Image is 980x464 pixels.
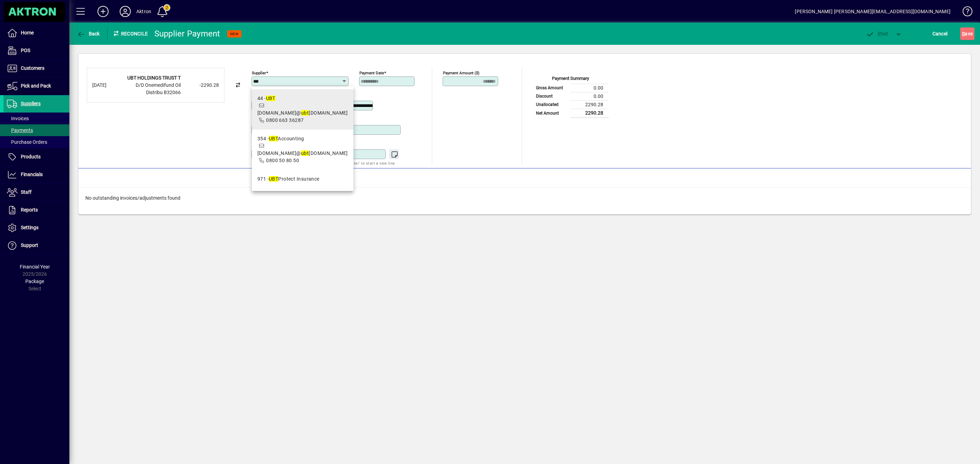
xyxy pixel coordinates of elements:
span: D/D Onemedifund Oil Distribu B32066 [136,82,181,95]
span: POS [21,48,30,53]
a: Support [3,237,69,254]
span: Back [77,31,100,36]
span: [DOMAIN_NAME]@ [DOMAIN_NAME] [257,110,348,116]
div: Reconcile [108,28,149,39]
a: Invoices [3,113,69,124]
td: 0.00 [571,92,609,100]
span: S [962,31,965,36]
mat-label: Payment Amount ($) [443,71,479,75]
mat-label: Payment Date [359,71,384,75]
td: Discount [532,92,571,100]
a: Knowledge Base [957,1,971,24]
button: Back [75,27,102,40]
em: UBT [269,176,278,182]
mat-hint: Use 'Enter' to start a new line [340,159,395,167]
a: Home [3,24,69,42]
a: Financials [3,166,69,183]
span: Financial Year [20,264,50,270]
span: [DOMAIN_NAME]@ [DOMAIN_NAME] [257,150,348,156]
mat-option: 971 - UBT Protect Insurance [252,170,353,188]
div: [PERSON_NAME] [PERSON_NAME][EMAIL_ADDRESS][DOMAIN_NAME] [795,6,951,17]
app-page-summary-card: Payment Summary [532,68,609,118]
em: ubt [301,150,309,156]
button: Cancel [931,27,949,40]
button: Post [862,27,892,40]
td: 2290.28 [571,100,609,109]
div: Aktron [136,6,151,17]
a: Reports [3,201,69,219]
span: Financials [21,172,43,177]
td: 0.00 [571,84,609,92]
span: Staff [21,189,32,195]
div: No outstanding invoices/adjustments found [78,188,971,209]
span: Cancel [932,28,948,39]
em: ubt [301,110,309,116]
td: Unallocated [532,100,571,109]
a: Staff [3,184,69,201]
span: Payments [7,127,33,133]
span: NEW [230,32,239,36]
span: Products [21,154,41,159]
button: Add [92,5,114,18]
span: Home [21,30,34,35]
span: Purchase Orders [7,139,47,145]
app-page-header-button: Back [69,27,108,40]
a: Purchase Orders [3,136,69,148]
a: Customers [3,60,69,77]
a: Products [3,148,69,166]
a: Settings [3,219,69,237]
div: 44 - [257,95,348,102]
span: Settings [21,225,39,230]
span: 0800 663 36287 [266,117,304,123]
td: Net Amount [532,109,571,117]
a: Pick and Pack [3,77,69,95]
strong: UBT HOLDINGS TRUST T [127,75,181,81]
a: POS [3,42,69,59]
span: ost [866,31,888,36]
button: Save [960,27,974,40]
span: Invoices [7,116,29,121]
a: Payments [3,124,69,136]
mat-option: 44 - UBT [252,89,353,130]
div: -2290.28 [184,82,219,89]
span: Customers [21,65,44,71]
span: Reports [21,207,38,213]
mat-label: Supplier [252,71,266,75]
span: 0800 50 80 50 [266,158,299,163]
span: P [878,31,881,36]
em: UBT [266,96,275,101]
span: Support [21,242,38,248]
span: Suppliers [21,101,41,106]
mat-option: 354 - UBT Accounting [252,130,353,170]
span: Pick and Pack [21,83,51,89]
td: Gross Amount [532,84,571,92]
div: 971 - Protect Insurance [257,175,319,183]
button: Profile [114,5,136,18]
div: 354 - Accounting [257,135,348,142]
div: Payment Summary [532,75,609,84]
td: 2290.28 [571,109,609,117]
span: ave [962,28,973,39]
div: Supplier Payment [154,28,220,39]
em: UBT [269,136,278,141]
span: Package [25,279,44,284]
div: [DATE] [92,82,120,89]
